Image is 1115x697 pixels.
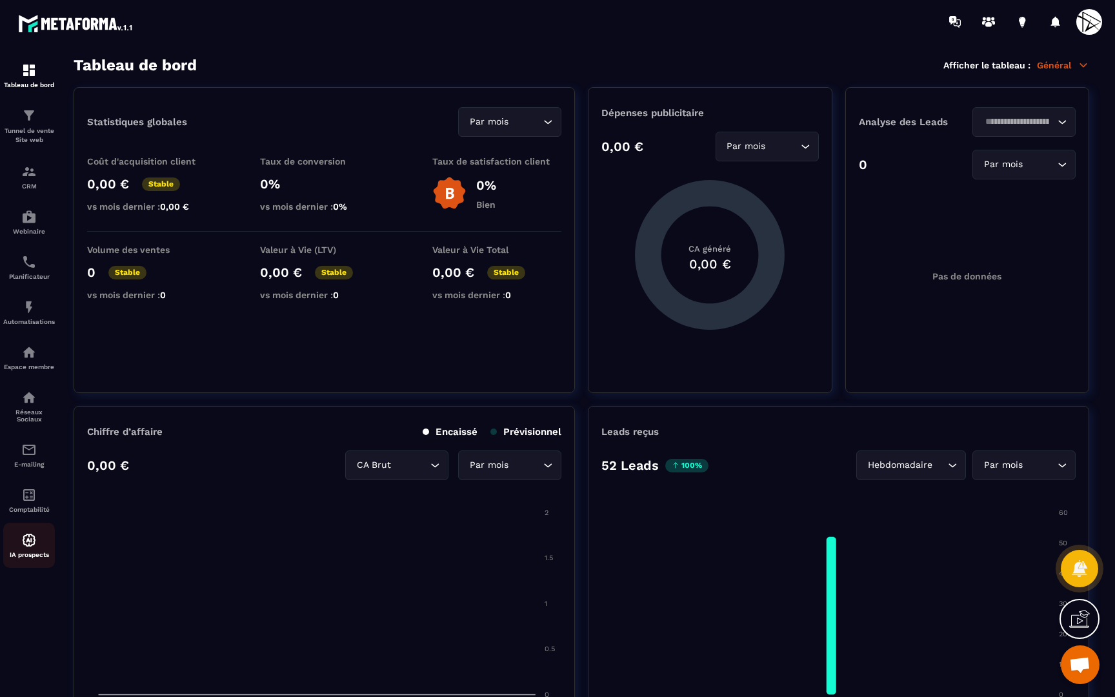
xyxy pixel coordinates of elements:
p: Tableau de bord [3,81,55,88]
p: Dépenses publicitaire [601,107,818,119]
p: vs mois dernier : [260,290,389,300]
div: Search for option [856,450,966,480]
tspan: 0.5 [545,645,555,653]
tspan: 60 [1059,509,1068,517]
p: 0,00 € [601,139,643,154]
p: Automatisations [3,318,55,325]
input: Search for option [1025,458,1054,472]
span: CA Brut [354,458,394,472]
p: Planificateur [3,273,55,280]
p: Coût d'acquisition client [87,156,216,167]
p: IA prospects [3,551,55,558]
a: automationsautomationsWebinaire [3,199,55,245]
img: social-network [21,390,37,405]
img: automations [21,532,37,548]
p: 0 [859,157,867,172]
p: Encaissé [423,426,477,438]
img: automations [21,209,37,225]
p: vs mois dernier : [432,290,561,300]
p: Pas de données [932,271,1001,281]
p: Leads reçus [601,426,659,438]
div: Search for option [716,132,819,161]
p: 0,00 € [260,265,302,280]
div: Search for option [972,450,1076,480]
input: Search for option [768,139,798,154]
div: Search for option [458,107,561,137]
input: Search for option [511,458,540,472]
div: Ouvrir le chat [1061,645,1100,684]
p: Réseaux Sociaux [3,409,55,423]
p: Analyse des Leads [859,116,967,128]
a: accountantaccountantComptabilité [3,478,55,523]
p: Valeur à Vie Total [432,245,561,255]
img: logo [18,12,134,35]
span: Par mois [981,458,1025,472]
a: formationformationTableau de bord [3,53,55,98]
div: Search for option [345,450,448,480]
p: Volume des ventes [87,245,216,255]
p: Chiffre d’affaire [87,426,163,438]
p: Bien [476,199,496,210]
span: 0 [333,290,339,300]
p: 52 Leads [601,458,659,473]
tspan: 1.5 [545,554,553,562]
img: formation [21,164,37,179]
input: Search for option [981,115,1054,129]
span: 0% [333,201,347,212]
span: 0 [160,290,166,300]
img: scheduler [21,254,37,270]
p: vs mois dernier : [260,201,389,212]
p: Espace membre [3,363,55,370]
p: 100% [665,459,708,472]
img: formation [21,108,37,123]
input: Search for option [511,115,540,129]
img: automations [21,345,37,360]
span: Par mois [467,115,511,129]
h3: Tableau de bord [74,56,197,74]
p: Général [1037,59,1089,71]
p: Taux de satisfaction client [432,156,561,167]
input: Search for option [1025,157,1054,172]
p: Stable [142,177,180,191]
p: Webinaire [3,228,55,235]
p: 0,00 € [87,176,129,192]
p: 0,00 € [87,458,129,473]
input: Search for option [935,458,945,472]
a: schedulerschedulerPlanificateur [3,245,55,290]
p: 0 [87,265,95,280]
p: Tunnel de vente Site web [3,126,55,145]
img: b-badge-o.b3b20ee6.svg [432,176,467,210]
p: Stable [487,266,525,279]
img: email [21,442,37,458]
img: formation [21,63,37,78]
p: Stable [108,266,146,279]
tspan: 10 [1059,660,1066,669]
a: automationsautomationsAutomatisations [3,290,55,335]
tspan: 2 [545,509,548,517]
div: Search for option [972,150,1076,179]
div: Search for option [972,107,1076,137]
p: Valeur à Vie (LTV) [260,245,389,255]
p: 0% [260,176,389,192]
input: Search for option [394,458,427,472]
img: accountant [21,487,37,503]
a: formationformationTunnel de vente Site web [3,98,55,154]
p: CRM [3,183,55,190]
span: Par mois [467,458,511,472]
p: Prévisionnel [490,426,561,438]
p: Taux de conversion [260,156,389,167]
a: formationformationCRM [3,154,55,199]
tspan: 1 [545,600,547,608]
p: Afficher le tableau : [943,60,1030,70]
a: social-networksocial-networkRéseaux Sociaux [3,380,55,432]
span: Hebdomadaire [865,458,935,472]
tspan: 40 [1059,569,1068,578]
p: 0,00 € [432,265,474,280]
p: E-mailing [3,461,55,468]
span: 0 [505,290,511,300]
p: Comptabilité [3,506,55,513]
img: automations [21,299,37,315]
span: 0,00 € [160,201,189,212]
p: vs mois dernier : [87,290,216,300]
div: Search for option [458,450,561,480]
